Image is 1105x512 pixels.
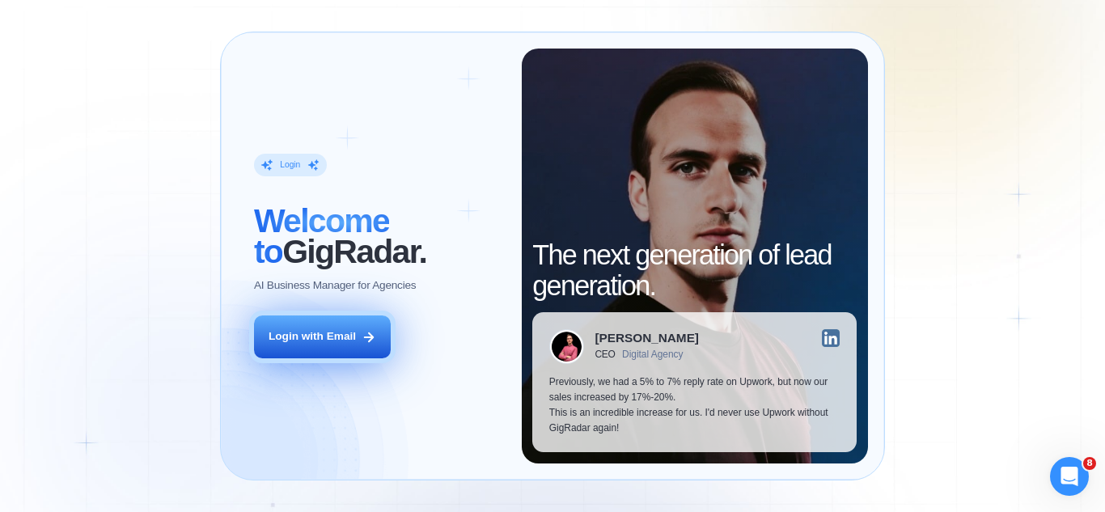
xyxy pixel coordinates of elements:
p: Previously, we had a 5% to 7% reply rate on Upwork, but now our sales increased by 17%-20%. This ... [549,374,840,435]
div: Login with Email [269,329,356,345]
div: Login [280,159,300,171]
h2: The next generation of lead generation. [532,240,857,301]
iframe: Intercom live chat [1050,457,1089,496]
div: Digital Agency [622,349,683,361]
p: AI Business Manager for Agencies [254,278,416,294]
div: [PERSON_NAME] [595,332,699,344]
button: Login with Email [254,315,391,358]
span: Welcome to [254,202,389,270]
div: CEO [595,349,615,361]
h2: ‍ GigRadar. [254,206,505,267]
span: 8 [1083,457,1096,470]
